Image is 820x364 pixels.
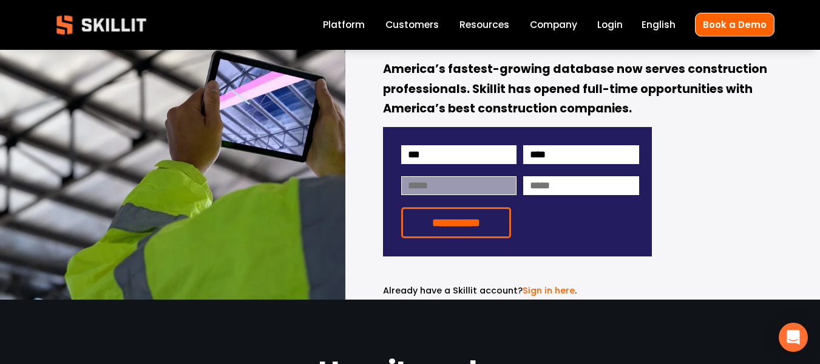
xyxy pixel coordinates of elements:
[385,17,439,33] a: Customers
[383,284,523,297] span: Already have a Skillit account?
[642,18,676,32] span: English
[459,17,509,33] a: folder dropdown
[323,17,365,33] a: Platform
[383,60,770,120] strong: America’s fastest-growing database now serves construction professionals. Skillit has opened full...
[459,18,509,32] span: Resources
[695,13,774,36] a: Book a Demo
[46,7,157,43] img: Skillit
[597,17,623,33] a: Login
[383,284,652,298] p: .
[530,17,577,33] a: Company
[437,1,543,42] em: for free
[779,323,808,352] div: Open Intercom Messenger
[642,17,676,33] div: language picker
[523,284,575,297] a: Sign in here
